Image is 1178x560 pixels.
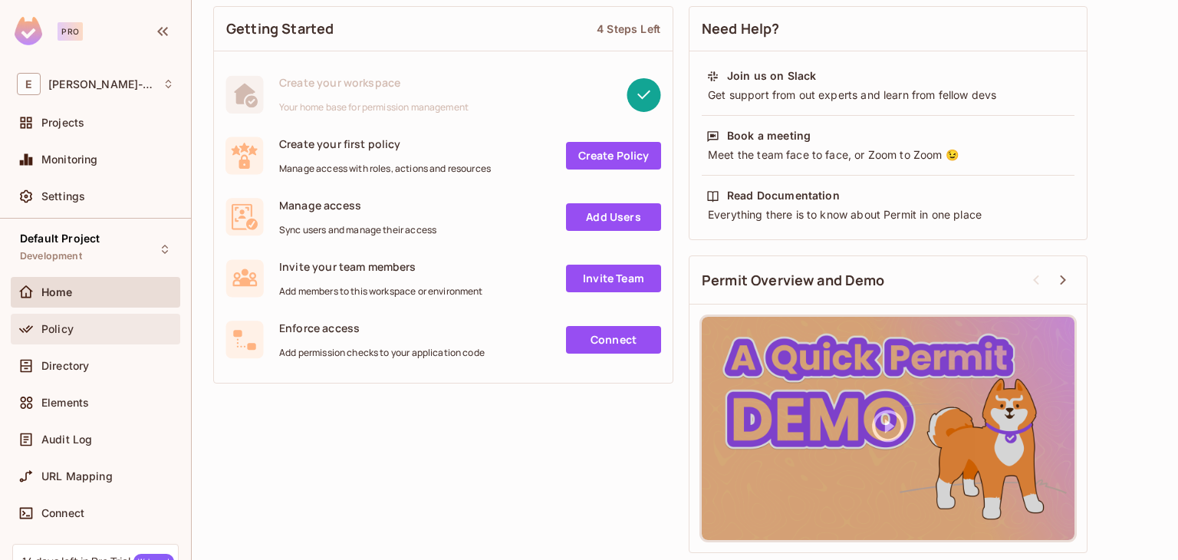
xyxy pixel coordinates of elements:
[20,232,100,245] span: Default Project
[41,397,89,409] span: Elements
[727,128,811,143] div: Book a meeting
[279,101,469,114] span: Your home base for permission management
[41,153,98,166] span: Monitoring
[279,285,483,298] span: Add members to this workspace or environment
[41,507,84,519] span: Connect
[279,137,491,151] span: Create your first policy
[706,147,1070,163] div: Meet the team face to face, or Zoom to Zoom 😉
[41,360,89,372] span: Directory
[41,286,73,298] span: Home
[702,19,780,38] span: Need Help?
[279,163,491,175] span: Manage access with roles, actions and resources
[58,22,83,41] div: Pro
[41,117,84,129] span: Projects
[706,207,1070,222] div: Everything there is to know about Permit in one place
[15,17,42,45] img: SReyMgAAAABJRU5ErkJggg==
[48,78,155,91] span: Workspace: ezhil-944
[17,73,41,95] span: E
[279,321,485,335] span: Enforce access
[279,224,436,236] span: Sync users and manage their access
[566,265,661,292] a: Invite Team
[727,188,840,203] div: Read Documentation
[41,323,74,335] span: Policy
[279,75,469,90] span: Create your workspace
[41,433,92,446] span: Audit Log
[566,326,661,354] a: Connect
[706,87,1070,103] div: Get support from out experts and learn from fellow devs
[41,470,113,483] span: URL Mapping
[279,198,436,212] span: Manage access
[41,190,85,203] span: Settings
[597,21,660,36] div: 4 Steps Left
[20,250,82,262] span: Development
[566,203,661,231] a: Add Users
[279,347,485,359] span: Add permission checks to your application code
[727,68,816,84] div: Join us on Slack
[566,142,661,170] a: Create Policy
[702,271,885,290] span: Permit Overview and Demo
[279,259,483,274] span: Invite your team members
[226,19,334,38] span: Getting Started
